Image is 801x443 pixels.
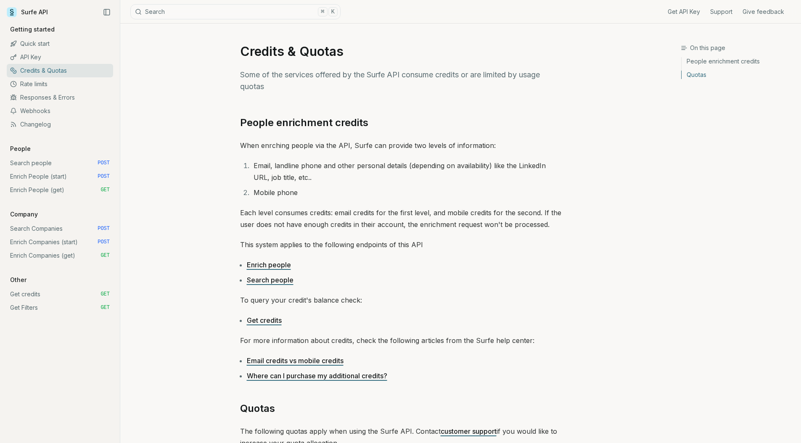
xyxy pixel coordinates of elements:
span: POST [98,225,110,232]
li: Email, landline phone and other personal details (depending on availability) like the LinkedIn UR... [251,160,561,183]
a: Enrich People (get) GET [7,183,113,197]
a: Search people POST [7,156,113,170]
a: Where can I purchase my additional credits? [247,372,387,380]
button: Search⌘K [130,4,341,19]
p: People [7,145,34,153]
a: Search people [247,276,293,284]
span: GET [100,304,110,311]
p: Other [7,276,30,284]
a: Email credits vs mobile credits [247,356,344,365]
p: For more information about credits, check the following articles from the Surfe help center: [240,335,561,346]
span: POST [98,160,110,166]
p: When enrching people via the API, Surfe can provide two levels of information: [240,140,561,151]
h1: Credits & Quotas [240,44,561,59]
a: People enrichment credits [682,57,794,68]
span: GET [100,291,110,298]
a: Webhooks [7,104,113,118]
a: Responses & Errors [7,91,113,104]
a: Quotas [240,402,275,415]
a: Surfe API [7,6,48,18]
a: Changelog [7,118,113,131]
a: Quick start [7,37,113,50]
kbd: K [328,7,338,16]
span: POST [98,173,110,180]
a: Support [710,8,732,16]
kbd: ⌘ [318,7,327,16]
a: Get credits [247,316,282,324]
li: Mobile phone [251,187,561,198]
a: Credits & Quotas [7,64,113,77]
a: Get Filters GET [7,301,113,314]
a: Give feedback [743,8,784,16]
p: Some of the services offered by the Surfe API consume credits or are limited by usage quotas [240,69,561,92]
a: Enrich people [247,261,291,269]
p: This system applies to the following endpoints of this API [240,239,561,251]
a: Search Companies POST [7,222,113,235]
a: Enrich Companies (get) GET [7,249,113,262]
p: Each level consumes credits: email credits for the first level, and mobile credits for the second... [240,207,561,230]
a: Enrich Companies (start) POST [7,235,113,249]
a: Get API Key [668,8,700,16]
a: Rate limits [7,77,113,91]
span: GET [100,187,110,193]
p: To query your credit's balance check: [240,294,561,306]
p: Company [7,210,41,219]
button: Collapse Sidebar [100,6,113,18]
span: POST [98,239,110,245]
p: Getting started [7,25,58,34]
a: customer support [441,427,497,435]
a: Enrich People (start) POST [7,170,113,183]
h3: On this page [681,44,794,52]
a: Quotas [682,68,794,79]
span: GET [100,252,110,259]
a: People enrichment credits [240,116,368,129]
a: API Key [7,50,113,64]
a: Get credits GET [7,287,113,301]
